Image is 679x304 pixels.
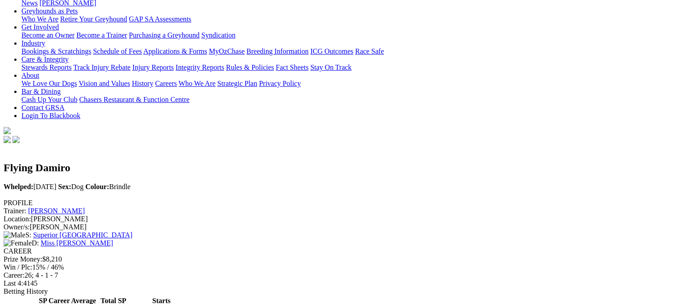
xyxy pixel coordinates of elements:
div: Industry [21,47,675,55]
div: Bar & Dining [21,96,675,104]
span: Last 4: [4,279,23,287]
a: Bar & Dining [21,88,61,95]
a: About [21,72,39,79]
a: Who We Are [21,15,58,23]
a: We Love Our Dogs [21,80,77,87]
a: Privacy Policy [259,80,301,87]
b: Colour: [85,183,109,190]
a: [PERSON_NAME] [28,207,85,215]
a: Care & Integrity [21,55,69,63]
span: Owner/s: [4,223,30,231]
h2: Flying Damiro [4,162,675,174]
a: Race Safe [355,47,383,55]
a: Login To Blackbook [21,112,80,119]
a: Retire Your Greyhound [60,15,127,23]
span: Win / Plc: [4,263,32,271]
a: Who We Are [179,80,216,87]
a: Rules & Policies [226,63,274,71]
a: Strategic Plan [217,80,257,87]
a: Integrity Reports [175,63,224,71]
div: CAREER [4,247,675,255]
a: Stewards Reports [21,63,71,71]
b: Sex: [58,183,71,190]
span: Trainer: [4,207,26,215]
div: Care & Integrity [21,63,675,72]
img: Female [4,239,32,247]
a: Track Injury Rebate [73,63,130,71]
img: Male [4,231,25,239]
img: logo-grsa-white.png [4,127,11,134]
a: Vision and Values [79,80,130,87]
span: S: [4,231,31,239]
a: Stay On Track [310,63,351,71]
a: Applications & Forms [143,47,207,55]
div: [PERSON_NAME] [4,223,675,231]
img: facebook.svg [4,136,11,143]
a: Greyhounds as Pets [21,7,78,15]
span: D: [4,239,39,247]
div: $8,210 [4,255,675,263]
a: Become an Owner [21,31,75,39]
a: Schedule of Fees [93,47,142,55]
div: About [21,80,675,88]
a: Get Involved [21,23,59,31]
div: 26; 4 - 1 - 7 [4,271,675,279]
div: Betting History [4,287,675,296]
a: MyOzChase [209,47,245,55]
div: Greyhounds as Pets [21,15,675,23]
a: Injury Reports [132,63,174,71]
span: Brindle [85,183,130,190]
img: twitter.svg [12,136,20,143]
a: Breeding Information [246,47,308,55]
a: Chasers Restaurant & Function Centre [79,96,189,103]
a: Careers [155,80,177,87]
a: GAP SA Assessments [129,15,192,23]
a: Superior [GEOGRAPHIC_DATA] [33,231,132,239]
div: 4145 [4,279,675,287]
a: Miss [PERSON_NAME] [41,239,113,247]
span: Location: [4,215,31,223]
a: Industry [21,39,45,47]
a: Fact Sheets [276,63,308,71]
div: Get Involved [21,31,675,39]
span: Career: [4,271,25,279]
a: Contact GRSA [21,104,64,111]
a: ICG Outcomes [310,47,353,55]
div: [PERSON_NAME] [4,215,675,223]
a: Bookings & Scratchings [21,47,91,55]
a: History [132,80,153,87]
a: Syndication [201,31,235,39]
span: Prize Money: [4,255,42,263]
span: [DATE] [4,183,56,190]
a: Purchasing a Greyhound [129,31,200,39]
a: Cash Up Your Club [21,96,77,103]
span: Dog [58,183,83,190]
div: PROFILE [4,199,675,207]
a: Become a Trainer [76,31,127,39]
b: Whelped: [4,183,33,190]
div: 15% / 46% [4,263,675,271]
